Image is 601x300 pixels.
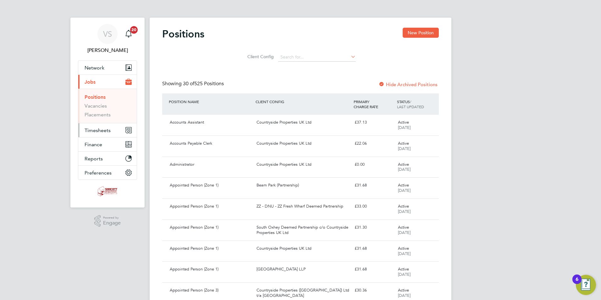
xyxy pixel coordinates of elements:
button: Reports [78,152,137,165]
span: VS [103,30,112,38]
div: Appointed Person (Zone 1) [167,180,254,191]
div: STATUS [395,96,439,112]
div: 6 [576,279,578,287]
span: [DATE] [398,251,411,256]
div: £33.00 [352,201,395,212]
div: £37.13 [352,117,395,128]
a: Positions [85,94,106,100]
div: Countryside Properties UK Ltd [254,243,352,254]
span: [DATE] [398,167,411,172]
div: £31.68 [352,243,395,254]
span: LAST UPDATED [397,104,424,109]
div: Appointed Person (Zone 1) [167,264,254,275]
div: £31.30 [352,222,395,233]
span: [DATE] [398,230,411,235]
img: simcott-logo-retina.png [98,186,118,196]
span: Powered by [103,215,121,220]
div: Showing [162,81,225,87]
div: Countryside Properties UK Ltd [254,159,352,170]
span: Jobs [85,79,96,85]
div: Beam Park (Partnership) [254,180,352,191]
span: Active [398,225,409,230]
a: VS[PERSON_NAME] [78,24,137,54]
span: Active [398,162,409,167]
div: £31.68 [352,180,395,191]
input: Search for... [278,53,356,62]
a: Vacancies [85,103,107,109]
span: [DATE] [398,188,411,193]
span: Active [398,182,409,188]
a: Go to home page [78,186,137,196]
button: Timesheets [78,123,137,137]
button: New Position [403,28,439,38]
span: Vicky Sheldrake [78,47,137,54]
span: Engage [103,220,121,226]
div: [GEOGRAPHIC_DATA] LLP [254,264,352,275]
span: Timesheets [85,127,111,133]
span: Active [398,203,409,209]
span: Reports [85,156,103,162]
div: Accounts Payable Clerk [167,138,254,149]
div: Countryside Properties UK Ltd [254,138,352,149]
span: 525 Positions [183,81,224,87]
span: 20 [130,26,138,34]
div: Appointed Person (Zone 1) [167,201,254,212]
span: [DATE] [398,272,411,277]
div: £0.00 [352,159,395,170]
span: / [410,99,411,104]
span: Active [398,266,409,272]
a: Powered byEngage [94,215,121,227]
span: Active [398,119,409,125]
span: Active [398,246,409,251]
span: Finance [85,142,102,147]
div: Administrator [167,159,254,170]
div: £30.36 [352,285,395,296]
a: Placements [85,112,111,118]
div: CLIENT CONFIG [254,96,352,107]
span: [DATE] [398,125,411,130]
div: ZZ - DNU - ZZ Fresh Wharf Deemed Partnership [254,201,352,212]
div: £31.68 [352,264,395,275]
div: £22.06 [352,138,395,149]
div: South Oxhey Deemed Partnership c/o Countryside Properties UK Ltd [254,222,352,238]
span: 30 of [183,81,194,87]
nav: Main navigation [70,18,145,208]
div: POSITION NAME [167,96,254,107]
div: Appointed Person (Zone 3) [167,285,254,296]
a: 20 [122,24,135,44]
span: Active [398,287,409,293]
button: Open Resource Center, 6 new notifications [576,275,596,295]
button: Jobs [78,75,137,89]
div: Jobs [78,89,137,123]
h2: Positions [162,28,204,40]
span: Active [398,141,409,146]
div: PRIMARY CHARGE RATE [352,96,395,112]
label: Client Config [245,54,274,59]
span: Network [85,65,104,71]
button: Preferences [78,166,137,180]
span: [DATE] [398,293,411,298]
div: Appointed Person (Zone 1) [167,243,254,254]
span: Preferences [85,170,112,176]
div: Appointed Person (Zone 1) [167,222,254,233]
button: Finance [78,137,137,151]
button: Network [78,61,137,75]
span: [DATE] [398,209,411,214]
span: [DATE] [398,146,411,151]
div: Countryside Properties UK Ltd [254,117,352,128]
label: Hide Archived Positions [378,81,438,87]
div: Accounts Assistant [167,117,254,128]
